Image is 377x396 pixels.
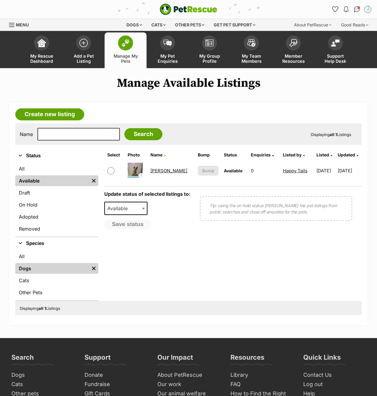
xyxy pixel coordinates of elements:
a: Fundraise [82,380,149,389]
img: add-pet-listing-icon-0afa8454b4691262ce3f59096e99ab1cd57d4a30225e0717b998d2c9b9846f56.svg [79,39,88,47]
a: Contact Us [301,370,368,380]
a: My Rescue Dashboard [21,32,63,68]
span: Available [105,204,134,213]
span: Updated [338,152,355,157]
span: Available [224,168,242,173]
td: [DATE] [314,160,337,181]
span: Add a Pet Listing [70,53,97,64]
div: Other pets [171,19,209,31]
a: Listed [316,152,332,157]
a: Removed [15,223,98,234]
span: Displaying Listings [311,132,351,137]
td: [DATE] [338,160,361,181]
a: All [15,163,98,174]
span: Menu [16,22,29,27]
span: Bump [202,168,214,174]
div: About PetRescue [290,19,336,31]
a: My Pet Enquiries [147,32,188,68]
a: My Team Members [230,32,272,68]
label: Update status of selected listings to: [104,191,190,197]
span: Listed [316,152,329,157]
a: Library [228,370,295,380]
span: My Team Members [238,53,265,64]
a: Menu [9,19,33,30]
span: Member Resources [280,53,307,64]
div: Dogs [122,19,146,31]
a: Log out [301,380,368,389]
a: Our work [155,380,222,389]
h3: Support [85,353,111,365]
span: My Group Profile [196,53,223,64]
img: logo-e224e6f780fb5917bec1dbf3a21bbac754714ae5b6737aabdf751b685950b380.svg [160,4,217,15]
a: Conversations [352,5,362,14]
a: Dogs [9,370,76,380]
span: translation missing: en.admin.listings.index.attributes.enquiries [251,152,271,157]
a: All [15,251,98,262]
a: [PERSON_NAME] [150,168,187,174]
a: Other Pets [15,287,98,298]
button: Status [15,152,98,160]
span: Listed by [283,152,301,157]
img: member-resources-icon-8e73f808a243e03378d46382f2149f9095a855e16c252ad45f914b54edf8863c.svg [289,39,298,47]
img: notifications-46538b983faf8c2785f20acdc204bb7945ddae34d4c08c2a6579f10ce5e182be.svg [344,6,349,12]
a: Adopted [15,211,98,222]
div: Cats [147,19,170,31]
span: Displaying Listings [20,306,60,311]
a: Favourites [331,5,340,14]
a: Create new listing [15,108,84,120]
button: Save status [104,219,151,229]
a: Updated [338,152,358,157]
a: Add a Pet Listing [63,32,105,68]
a: On Hold [15,199,98,210]
ul: Account quick links [331,5,373,14]
a: My Group Profile [188,32,230,68]
strong: all 1 [39,306,46,311]
td: 0 [248,160,280,181]
div: Get pet support [209,19,260,31]
th: Status [221,150,248,160]
a: Remove filter [89,263,98,274]
img: dashboard-icon-eb2f2d2d3e046f16d808141f083e7271f6b2e854fb5c12c21221c1fb7104beca.svg [37,39,46,47]
strong: all 1 [330,132,337,137]
span: Manage My Pets [112,53,139,64]
a: Manage My Pets [105,32,147,68]
span: My Pet Enquiries [154,53,181,64]
button: Species [15,240,98,247]
a: Cats [9,380,76,389]
a: Happy Tails [283,168,307,174]
p: Tip: using the on hold status [PERSON_NAME] the pet listings from public searches and close off e... [209,202,343,215]
a: Cats [15,275,98,286]
span: Support Help Desk [322,53,349,64]
a: FAQ [228,380,295,389]
button: My account [363,5,373,14]
img: chat-41dd97257d64d25036548639549fe6c8038ab92f7586957e7f3b1b290dea8141.svg [354,6,360,12]
img: manage-my-pets-icon-02211641906a0b7f246fdf0571729dbe1e7629f14944591b6c1af311fb30b64b.svg [121,39,130,47]
div: Good Reads [337,19,373,31]
a: Draft [15,187,98,198]
a: About PetRescue [155,370,222,380]
div: Species [15,250,98,300]
img: Happy Tails profile pic [365,6,371,12]
h3: Quick Links [303,353,341,365]
a: PetRescue [160,4,217,15]
img: group-profile-icon-3fa3cf56718a62981997c0bc7e787c4b2cf8bcc04b72c1350f741eb67cf2f40e.svg [205,39,214,47]
a: Available [15,175,89,186]
a: Enquiries [251,152,274,157]
span: My Rescue Dashboard [28,53,55,64]
button: Notifications [341,5,351,14]
th: Bump [195,150,221,160]
span: Name [150,152,162,157]
input: Search [124,128,162,140]
a: Name [150,152,166,157]
img: team-members-icon-5396bd8760b3fe7c0b43da4ab00e1e3bb1a5d9ba89233759b79545d2d3fc5d0d.svg [247,39,256,47]
a: Member Resources [272,32,314,68]
div: Status [15,162,98,237]
span: Available [104,202,147,215]
a: Support Help Desk [314,32,356,68]
h3: Resources [230,353,264,365]
h3: Search [11,353,34,365]
a: Listed by [283,152,305,157]
img: pet-enquiries-icon-7e3ad2cf08bfb03b45e93fb7055b45f3efa6380592205ae92323e6603595dc1f.svg [163,40,172,46]
a: Remove filter [89,175,98,186]
label: Name [20,131,33,137]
